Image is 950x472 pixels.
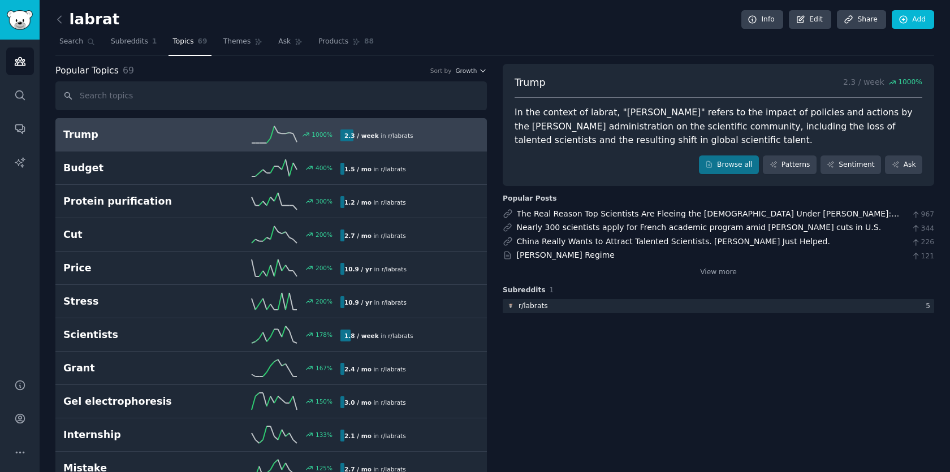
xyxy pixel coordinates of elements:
[837,10,886,29] a: Share
[63,295,202,309] h2: Stress
[340,296,411,308] div: in
[316,397,332,405] div: 150 %
[318,37,348,47] span: Products
[63,228,202,242] h2: Cut
[507,302,515,310] img: labrats
[515,76,546,90] span: Trump
[55,285,487,318] a: Stress200%10.9 / yrin r/labrats
[55,218,487,252] a: Cut200%2.7 / moin r/labrats
[55,64,119,78] span: Popular Topics
[503,299,934,313] a: labratsr/labrats5
[344,366,372,373] b: 2.4 / mo
[55,151,487,185] a: Budget400%1.5 / moin r/labrats
[340,396,410,408] div: in
[55,11,119,29] h2: labrat
[517,250,615,259] a: [PERSON_NAME] Regime
[63,194,202,209] h2: Protein purification
[699,155,759,175] a: Browse all
[223,37,251,47] span: Themes
[316,331,332,339] div: 178 %
[455,67,487,75] button: Growth
[316,264,332,272] div: 200 %
[885,155,922,175] a: Ask
[55,33,99,56] a: Search
[515,106,922,148] div: In the context of labrat, "[PERSON_NAME]" refers to the impact of policies and actions by the [PE...
[381,166,405,172] span: r/ labrats
[381,366,405,373] span: r/ labrats
[344,232,372,239] b: 2.7 / mo
[388,132,413,139] span: r/ labrats
[344,399,372,406] b: 3.0 / mo
[843,76,922,90] p: 2.3 / week
[63,161,202,175] h2: Budget
[312,131,332,138] div: 1000 %
[340,430,410,441] div: in
[821,155,881,175] a: Sentiment
[898,77,922,88] span: 1000 %
[63,361,202,375] h2: Grant
[503,194,557,204] div: Popular Posts
[55,318,487,352] a: Scientists178%1.8 / weekin r/labrats
[55,252,487,285] a: Price200%10.9 / yrin r/labrats
[316,197,332,205] div: 300 %
[344,199,372,206] b: 1.2 / mo
[278,37,291,47] span: Ask
[340,163,410,175] div: in
[892,10,934,29] a: Add
[517,237,830,246] a: China Really Wants to Attract Talented Scientists. [PERSON_NAME] Just Helped.
[388,332,413,339] span: r/ labrats
[340,196,410,208] div: in
[172,37,193,47] span: Topics
[55,185,487,218] a: Protein purification300%1.2 / moin r/labrats
[550,286,554,294] span: 1
[63,395,202,409] h2: Gel electrophoresis
[63,261,202,275] h2: Price
[381,432,405,439] span: r/ labrats
[314,33,378,56] a: Products88
[344,166,372,172] b: 1.5 / mo
[364,37,374,47] span: 88
[152,37,157,47] span: 1
[316,297,332,305] div: 200 %
[169,33,211,56] a: Topics69
[316,164,332,172] div: 400 %
[911,210,934,220] span: 967
[700,267,737,278] a: View more
[123,65,134,76] span: 69
[63,428,202,442] h2: Internship
[911,237,934,248] span: 226
[741,10,783,29] a: Info
[111,37,148,47] span: Subreddits
[519,301,548,311] div: r/ labrats
[55,352,487,385] a: Grant167%2.4 / moin r/labrats
[344,332,379,339] b: 1.8 / week
[382,266,407,272] span: r/ labrats
[340,229,410,241] div: in
[107,33,161,56] a: Subreddits1
[517,209,900,230] a: The Real Reason Top Scientists Are Fleeing the [DEMOGRAPHIC_DATA] Under [PERSON_NAME]: 'Talented ...
[344,132,379,139] b: 2.3 / week
[63,328,202,342] h2: Scientists
[198,37,208,47] span: 69
[911,224,934,234] span: 344
[55,418,487,452] a: Internship133%2.1 / moin r/labrats
[517,223,882,232] a: Nearly 300 scientists apply for French academic program amid [PERSON_NAME] cuts in U.S.
[55,118,487,151] a: Trump1000%2.3 / weekin r/labrats
[344,432,372,439] b: 2.1 / mo
[340,129,417,141] div: in
[381,232,405,239] span: r/ labrats
[316,364,332,372] div: 167 %
[455,67,477,75] span: Growth
[316,431,332,439] div: 133 %
[219,33,267,56] a: Themes
[340,363,410,375] div: in
[63,128,202,142] h2: Trump
[382,299,407,306] span: r/ labrats
[430,67,452,75] div: Sort by
[344,266,372,272] b: 10.9 / yr
[55,385,487,418] a: Gel electrophoresis150%3.0 / moin r/labrats
[316,464,332,472] div: 125 %
[59,37,83,47] span: Search
[911,252,934,262] span: 121
[789,10,831,29] a: Edit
